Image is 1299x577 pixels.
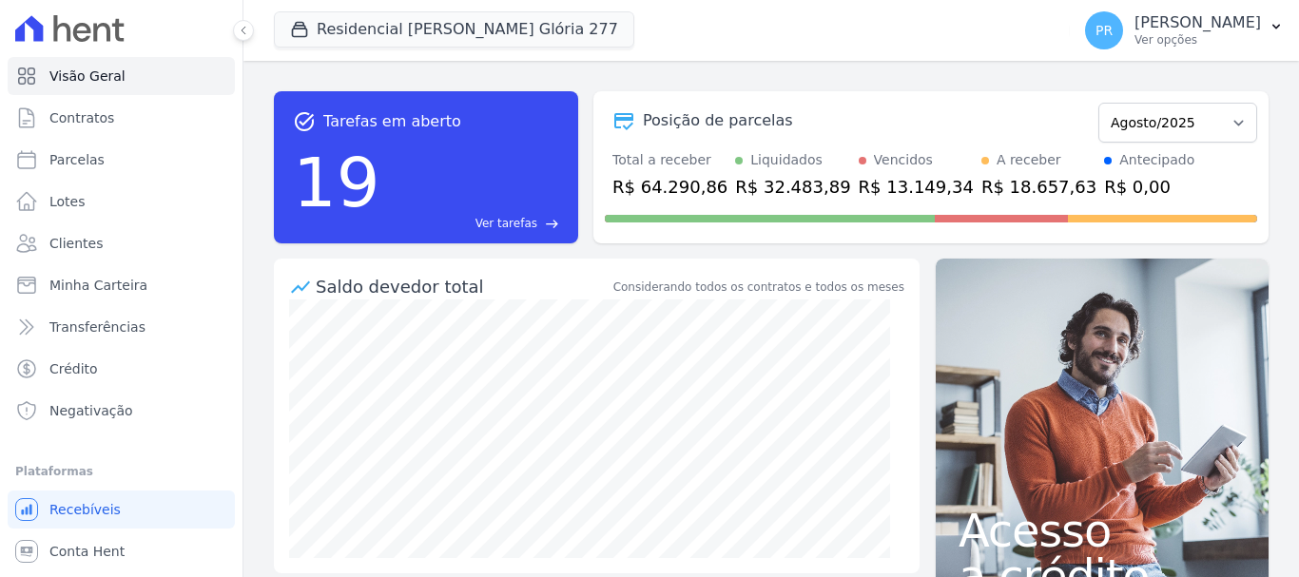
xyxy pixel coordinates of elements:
[49,108,114,127] span: Contratos
[316,274,610,299] div: Saldo devedor total
[997,150,1061,170] div: A receber
[293,110,316,133] span: task_alt
[981,174,1096,200] div: R$ 18.657,63
[49,234,103,253] span: Clientes
[49,500,121,519] span: Recebíveis
[49,359,98,378] span: Crédito
[1095,24,1113,37] span: PR
[612,174,727,200] div: R$ 64.290,86
[750,150,823,170] div: Liquidados
[1134,32,1261,48] p: Ver opções
[1104,174,1194,200] div: R$ 0,00
[8,57,235,95] a: Visão Geral
[643,109,793,132] div: Posição de parcelas
[323,110,461,133] span: Tarefas em aberto
[49,192,86,211] span: Lotes
[15,460,227,483] div: Plataformas
[49,542,125,561] span: Conta Hent
[8,490,235,529] a: Recebíveis
[8,99,235,137] a: Contratos
[8,308,235,346] a: Transferências
[1070,4,1299,57] button: PR [PERSON_NAME] Ver opções
[1134,13,1261,32] p: [PERSON_NAME]
[49,67,126,86] span: Visão Geral
[274,11,634,48] button: Residencial [PERSON_NAME] Glória 277
[735,174,850,200] div: R$ 32.483,89
[49,276,147,295] span: Minha Carteira
[475,215,537,232] span: Ver tarefas
[49,317,145,337] span: Transferências
[8,350,235,388] a: Crédito
[8,224,235,262] a: Clientes
[388,215,559,232] a: Ver tarefas east
[8,392,235,430] a: Negativação
[612,150,727,170] div: Total a receber
[49,401,133,420] span: Negativação
[859,174,974,200] div: R$ 13.149,34
[8,266,235,304] a: Minha Carteira
[49,150,105,169] span: Parcelas
[613,279,904,296] div: Considerando todos os contratos e todos os meses
[8,532,235,570] a: Conta Hent
[8,141,235,179] a: Parcelas
[8,183,235,221] a: Lotes
[874,150,933,170] div: Vencidos
[293,133,380,232] div: 19
[1119,150,1194,170] div: Antecipado
[959,508,1246,553] span: Acesso
[545,217,559,231] span: east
